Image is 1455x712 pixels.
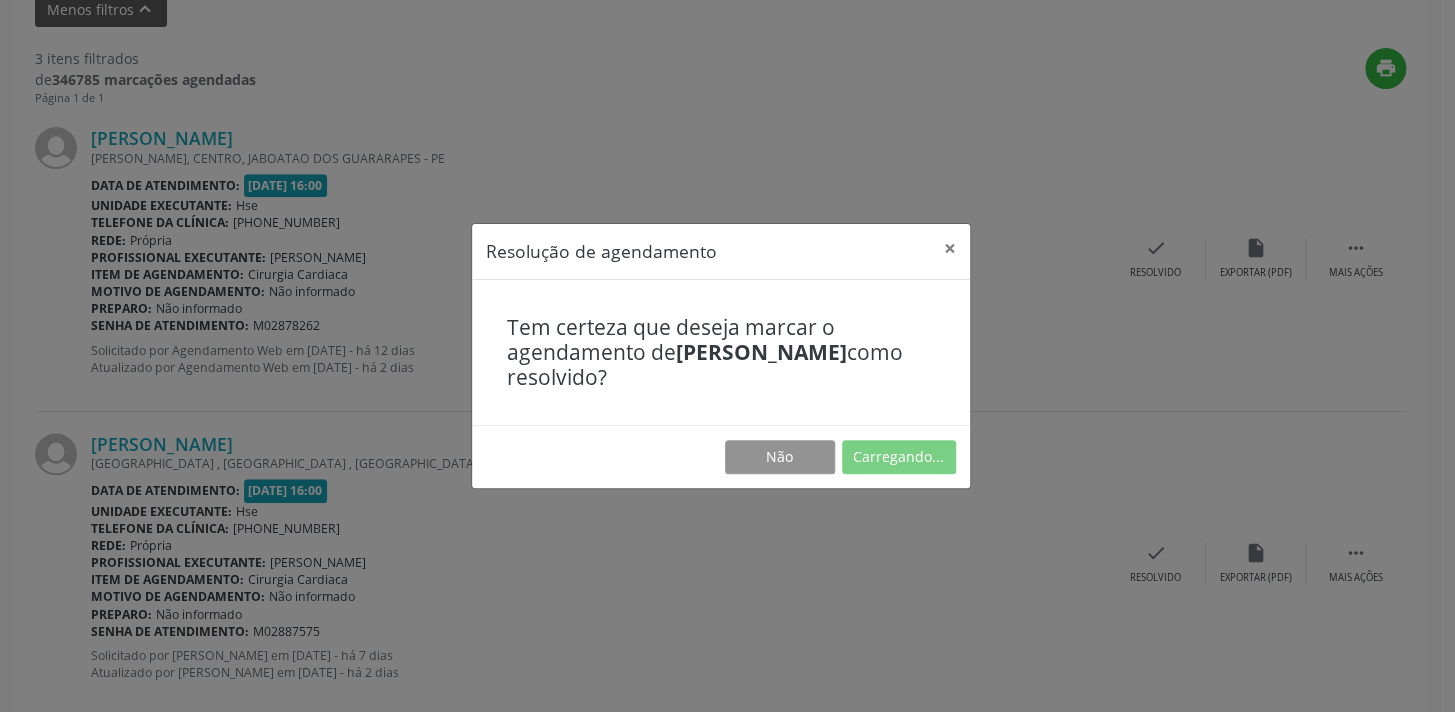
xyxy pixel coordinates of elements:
h5: Resolução de agendamento [486,238,717,264]
b: [PERSON_NAME] [676,338,847,366]
button: Não [725,440,835,474]
h4: Tem certeza que deseja marcar o agendamento de como resolvido? [507,315,935,391]
button: Close [930,224,970,273]
button: Carregando... [842,440,956,474]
